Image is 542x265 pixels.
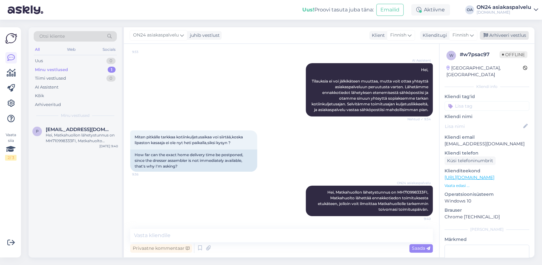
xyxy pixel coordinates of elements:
[61,113,90,118] span: Minu vestlused
[407,58,431,63] span: AI Assistent
[445,113,529,120] p: Kliendi nimi
[477,10,531,15] div: [DOMAIN_NAME]
[35,102,61,108] div: Arhiveeritud
[407,117,431,122] span: Nähtud ✓ 9:34
[302,7,314,13] b: Uus!
[46,132,118,144] div: Hei, Matkahuollon lähetystunnus on MH710998333FI, Matkahuolto lähettää ennakkotiedon toimituksest...
[187,32,220,39] div: juhib vestlust
[369,32,385,39] div: Klient
[445,207,529,214] p: Brauser
[101,45,117,54] div: Socials
[46,127,112,132] span: pipsalai1@gmail.com
[445,123,522,130] input: Lisa nimi
[465,5,474,14] div: OA
[106,58,116,64] div: 0
[133,32,179,39] span: ON24 asiakaspalvelu
[480,31,529,40] div: Arhiveeri vestlus
[376,4,404,16] button: Emailid
[130,244,192,253] div: Privaatne kommentaar
[445,156,496,165] div: Küsi telefoninumbrit
[420,32,447,39] div: Klienditugi
[35,58,43,64] div: Uus
[302,6,374,14] div: Proovi tasuta juba täna:
[412,245,430,251] span: Saada
[445,227,529,232] div: [PERSON_NAME]
[108,67,116,73] div: 1
[445,183,529,189] p: Vaata edasi ...
[445,175,494,180] a: [URL][DOMAIN_NAME]
[445,236,529,243] p: Märkmed
[452,32,469,39] span: Finnish
[132,50,156,54] span: 9:33
[390,32,406,39] span: Finnish
[34,45,41,54] div: All
[132,172,156,177] span: 9:36
[5,132,17,161] div: Vaata siia
[35,75,66,82] div: Tiimi vestlused
[411,4,450,16] div: Aktiivne
[35,67,68,73] div: Minu vestlused
[106,75,116,82] div: 0
[397,181,431,185] span: ON24 asiakaspalvelu
[135,135,244,145] span: Miten pitkälle tarkkaa kotiinkuljetusaikaa voi siirtää,koska lipaston kasaaja ei ole nyt heti pai...
[445,134,529,141] p: Kliendi email
[445,198,529,204] p: Windows 10
[477,5,531,10] div: ON24 asiakaspalvelu
[35,93,44,99] div: Kõik
[5,32,17,44] img: Askly Logo
[460,51,499,58] div: # w7psac97
[445,168,529,174] p: Klienditeekond
[318,190,429,212] span: Hei, Matkahuollon lähetystunnus on MH710998333FI, Matkahuolto lähettää ennakkotiedon toimituksest...
[66,45,77,54] div: Web
[99,144,118,149] div: [DATE] 9:40
[445,101,529,111] input: Lisa tag
[449,53,453,58] span: w
[36,129,39,134] span: p
[130,149,257,172] div: How far can the exact home delivery time be postponed, since the dresser assembler is not immedia...
[35,84,58,90] div: AI Assistent
[477,5,538,15] a: ON24 asiakaspalvelu[DOMAIN_NAME]
[445,84,529,89] div: Kliendi info
[39,33,65,40] span: Otsi kliente
[407,216,431,221] span: 9:40
[445,191,529,198] p: Operatsioonisüsteem
[5,155,17,161] div: 2 / 3
[445,214,529,220] p: Chrome [TECHNICAL_ID]
[499,51,527,58] span: Offline
[445,141,529,147] p: [EMAIL_ADDRESS][DOMAIN_NAME]
[445,93,529,100] p: Kliendi tag'id
[446,65,523,78] div: [GEOGRAPHIC_DATA], [GEOGRAPHIC_DATA]
[445,150,529,156] p: Kliendi telefon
